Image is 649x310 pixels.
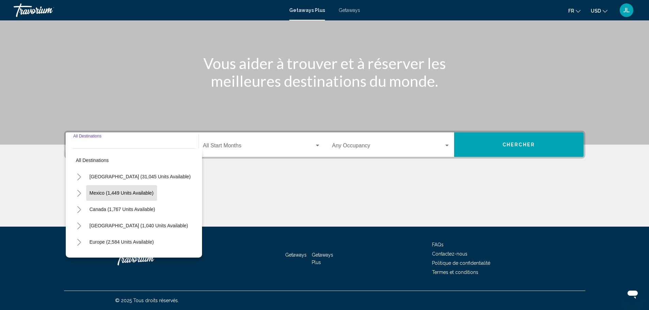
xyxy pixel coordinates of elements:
[14,3,282,17] a: Travorium
[73,170,86,183] button: Toggle United States (31,045 units available)
[622,283,644,305] iframe: Bouton de lancement de la fenêtre de messagerie
[86,201,159,217] button: Canada (1,767 units available)
[73,251,86,265] button: Toggle Australia (218 units available)
[432,270,478,275] a: Termes et conditions
[73,219,86,232] button: Toggle Caribbean & Atlantic Islands (1,040 units available)
[503,142,535,148] span: Chercher
[86,234,157,250] button: Europe (2,584 units available)
[90,207,155,212] span: Canada (1,767 units available)
[432,251,467,257] a: Contactez-nous
[86,250,188,266] button: [GEOGRAPHIC_DATA] (218 units available)
[90,174,191,179] span: [GEOGRAPHIC_DATA] (31,045 units available)
[73,186,86,200] button: Toggle Mexico (1,449 units available)
[90,190,154,196] span: Mexico (1,449 units available)
[73,235,86,249] button: Toggle Europe (2,584 units available)
[86,218,191,233] button: [GEOGRAPHIC_DATA] (1,040 units available)
[454,132,584,157] button: Chercher
[568,8,574,14] span: fr
[289,7,325,13] a: Getaways Plus
[312,252,333,265] a: Getaways Plus
[591,6,607,16] button: Change currency
[66,132,584,157] div: Search widget
[90,223,188,228] span: [GEOGRAPHIC_DATA] (1,040 units available)
[73,152,195,168] button: All destinations
[623,7,630,14] span: JL
[618,3,635,17] button: User Menu
[432,260,490,266] a: Politique de confidentialité
[285,252,307,258] a: Getaways
[568,6,581,16] button: Change language
[90,239,154,245] span: Europe (2,584 units available)
[115,248,183,269] a: Travorium
[76,158,109,163] span: All destinations
[339,7,360,13] a: Getaways
[591,8,601,14] span: USD
[86,169,194,184] button: [GEOGRAPHIC_DATA] (31,045 units available)
[115,298,179,303] span: © 2025 Tous droits réservés.
[73,202,86,216] button: Toggle Canada (1,767 units available)
[432,242,444,247] a: FAQs
[86,185,157,201] button: Mexico (1,449 units available)
[197,54,452,90] h1: Vous aider à trouver et à réserver les meilleures destinations du monde.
